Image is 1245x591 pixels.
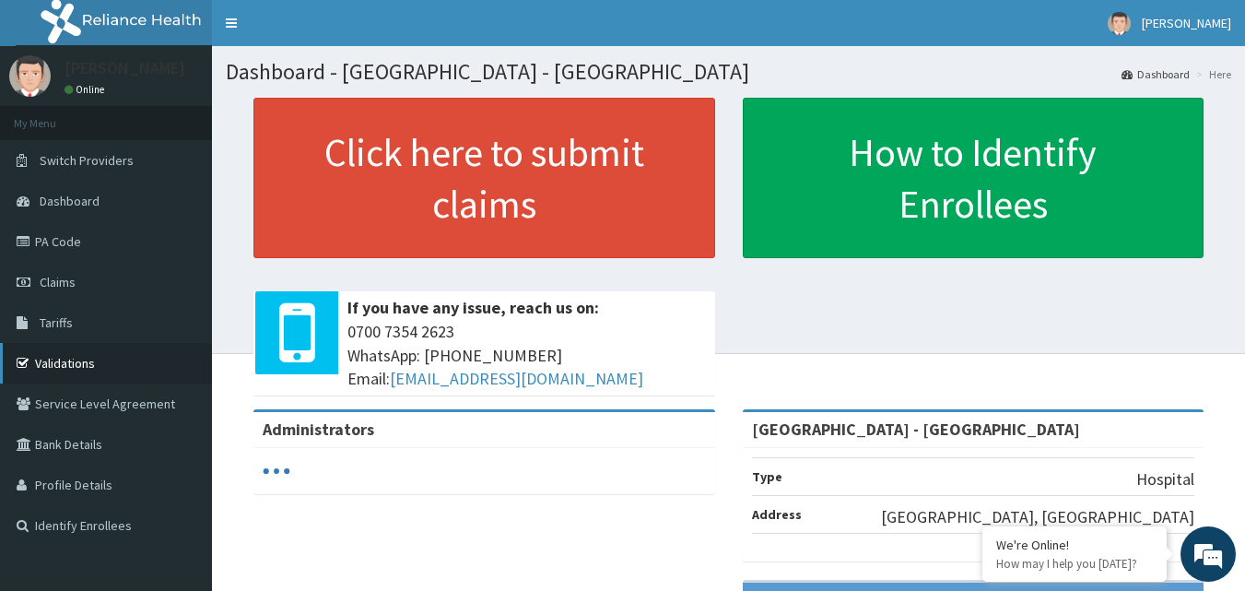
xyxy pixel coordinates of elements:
span: [PERSON_NAME] [1142,15,1231,31]
b: Administrators [263,419,374,440]
a: How to Identify Enrollees [743,98,1204,258]
img: User Image [1108,12,1131,35]
a: [EMAIL_ADDRESS][DOMAIN_NAME] [390,368,643,389]
p: [GEOGRAPHIC_DATA], [GEOGRAPHIC_DATA] [881,505,1194,529]
b: Address [752,506,802,523]
strong: [GEOGRAPHIC_DATA] - [GEOGRAPHIC_DATA] [752,419,1080,440]
div: We're Online! [996,537,1153,553]
img: User Image [9,55,51,97]
span: Dashboard [40,193,100,209]
a: Dashboard [1122,66,1190,82]
span: 0700 7354 2623 WhatsApp: [PHONE_NUMBER] Email: [347,320,706,391]
a: Click here to submit claims [253,98,715,258]
li: Here [1192,66,1231,82]
span: Tariffs [40,314,73,331]
svg: audio-loading [263,457,290,485]
p: Hospital [1136,467,1194,491]
a: Online [65,83,109,96]
b: If you have any issue, reach us on: [347,297,599,318]
span: Claims [40,274,76,290]
span: Switch Providers [40,152,134,169]
b: Type [752,468,782,485]
h1: Dashboard - [GEOGRAPHIC_DATA] - [GEOGRAPHIC_DATA] [226,60,1231,84]
p: [PERSON_NAME] [65,60,185,77]
p: How may I help you today? [996,556,1153,572]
